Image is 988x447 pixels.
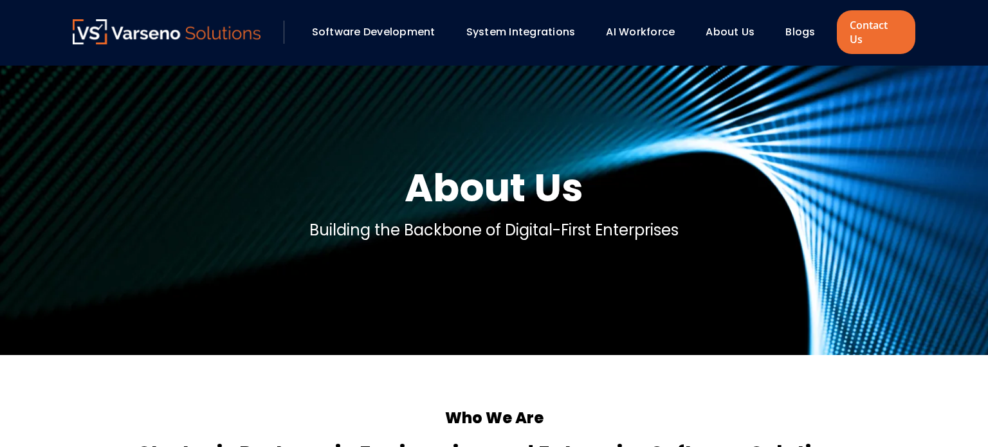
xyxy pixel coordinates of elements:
[837,10,915,54] a: Contact Us
[405,162,583,214] h1: About Us
[599,21,693,43] div: AI Workforce
[606,24,675,39] a: AI Workforce
[785,24,815,39] a: Blogs
[312,24,435,39] a: Software Development
[466,24,576,39] a: System Integrations
[306,21,453,43] div: Software Development
[73,406,915,430] h5: Who We Are
[73,19,261,44] img: Varseno Solutions – Product Engineering & IT Services
[309,219,679,242] p: Building the Backbone of Digital-First Enterprises
[73,19,261,45] a: Varseno Solutions – Product Engineering & IT Services
[699,21,773,43] div: About Us
[779,21,833,43] div: Blogs
[706,24,755,39] a: About Us
[460,21,594,43] div: System Integrations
